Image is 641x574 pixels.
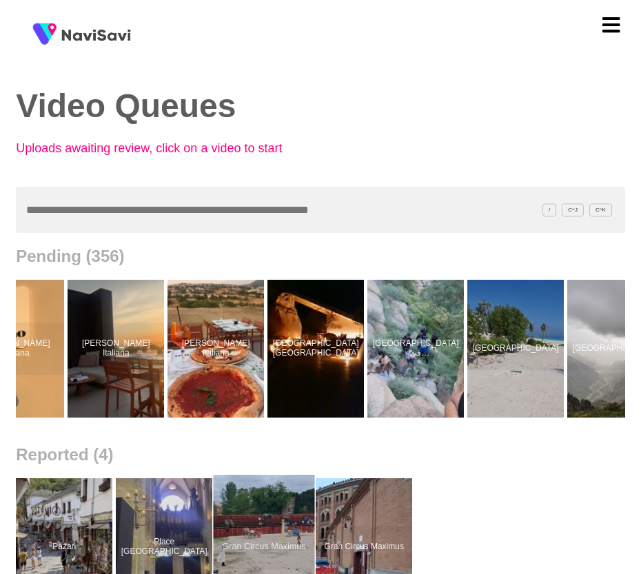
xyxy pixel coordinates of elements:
span: / [542,203,556,216]
img: fireSpot [28,17,62,52]
h2: Pending (356) [16,247,625,266]
a: [PERSON_NAME] ItalianaTonino Esperienza Italiana [68,280,167,418]
img: fireSpot [62,28,131,41]
p: Uploads awaiting review, click on a video to start [16,141,300,156]
a: [GEOGRAPHIC_DATA] في [GEOGRAPHIC_DATA]وادي الخرار في مكة [367,280,467,418]
a: [PERSON_NAME] ItalianaTonino Esperienza Italiana [167,280,267,418]
span: C^K [589,203,612,216]
span: C^J [562,203,584,216]
h2: Reported (4) [16,445,625,464]
a: [GEOGRAPHIC_DATA]Shebara Resort [467,280,567,418]
h2: Video Queues [16,88,300,125]
a: [GEOGRAPHIC_DATA] [GEOGRAPHIC_DATA]Desert Rock Resort Saudi Arabia [267,280,367,418]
